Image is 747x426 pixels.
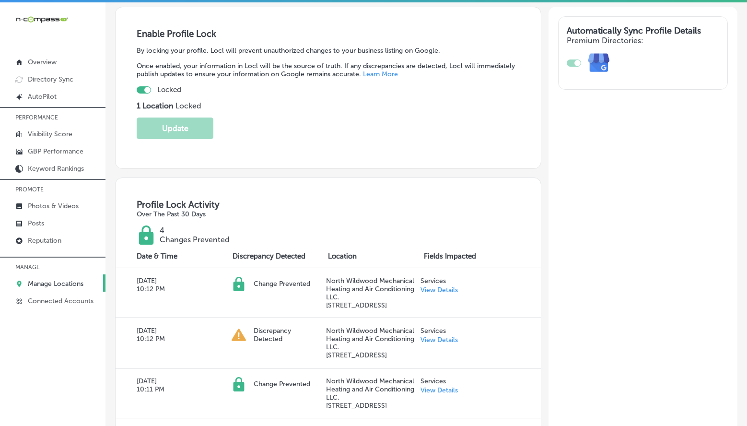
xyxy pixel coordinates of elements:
p: Photos & Videos [28,202,79,210]
p: Posts [28,219,44,227]
img: 660ab0bf-5cc7-4cb8-ba1c-48b5ae0f18e60NCTV_CLogo_TV_Black_-500x88.png [15,15,68,24]
p: GBP Performance [28,147,83,155]
p: Connected Accounts [28,297,93,305]
p: Manage Locations [28,280,83,288]
p: Overview [28,58,57,66]
p: Keyword Rankings [28,165,84,173]
p: Reputation [28,237,61,245]
p: AutoPilot [28,93,57,101]
p: Directory Sync [28,75,73,83]
p: Visibility Score [28,130,72,138]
